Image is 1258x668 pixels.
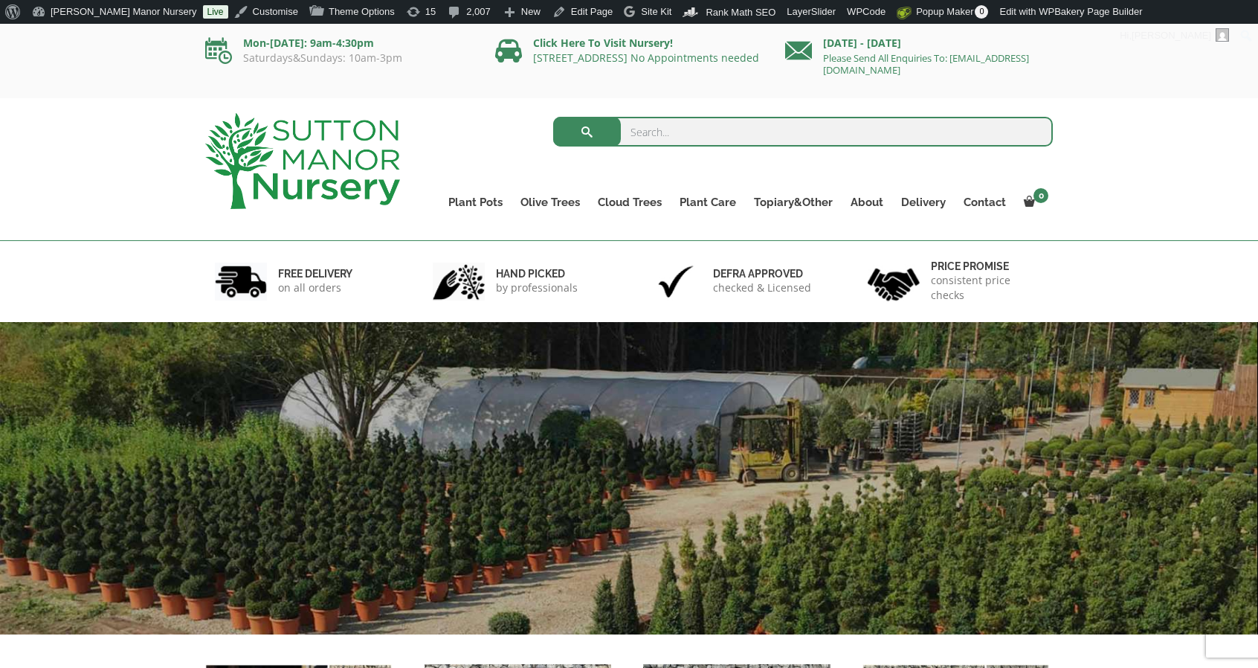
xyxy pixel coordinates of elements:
[589,192,671,213] a: Cloud Trees
[533,36,673,50] a: Click Here To Visit Nursery!
[892,192,955,213] a: Delivery
[205,52,473,64] p: Saturdays&Sundays: 10am-3pm
[205,113,400,209] img: logo
[975,5,988,19] span: 0
[439,192,512,213] a: Plant Pots
[215,263,267,301] img: 1.jpg
[931,260,1044,273] h6: Price promise
[553,117,1054,147] input: Search...
[533,51,759,65] a: [STREET_ADDRESS] No Appointments needed
[205,34,473,52] p: Mon-[DATE]: 9am-4:30pm
[745,192,842,213] a: Topiary&Other
[641,6,671,17] span: Site Kit
[713,280,811,295] p: checked & Licensed
[823,51,1029,77] a: Please Send All Enquiries To: [EMAIL_ADDRESS][DOMAIN_NAME]
[278,267,352,280] h6: FREE DELIVERY
[1015,192,1053,213] a: 0
[203,5,228,19] a: Live
[931,273,1044,303] p: consistent price checks
[496,267,578,280] h6: hand picked
[512,192,589,213] a: Olive Trees
[1115,24,1235,48] a: Hi,
[713,267,811,280] h6: Defra approved
[955,192,1015,213] a: Contact
[433,263,485,301] img: 2.jpg
[868,259,920,304] img: 4.jpg
[842,192,892,213] a: About
[671,192,745,213] a: Plant Care
[650,263,702,301] img: 3.jpg
[496,280,578,295] p: by professionals
[785,34,1053,52] p: [DATE] - [DATE]
[1132,30,1211,41] span: [PERSON_NAME]
[278,280,352,295] p: on all orders
[1033,188,1048,203] span: 0
[706,7,775,18] span: Rank Math SEO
